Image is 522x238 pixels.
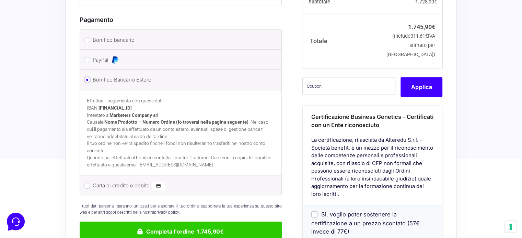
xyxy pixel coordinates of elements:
th: Totale [302,13,383,68]
strong: Nome Prodotto – Numero Ordine (lo troverai nella pagina seguente) [104,119,248,125]
h2: Ciao da Marketers 👋 [5,5,115,16]
span: Sì, voglio poter sostenere la certificazione a un prezzo scontato (57€ invece di 77€) [311,211,420,235]
img: Carta di credito o debito [152,181,165,190]
img: dark [33,38,47,52]
input: Sì, voglio poter sostenere la certificazione a un prezzo scontato (57€ invece di 77€) [311,211,317,217]
bdi: 1.745,90 [408,23,435,30]
button: Home [5,175,48,191]
p: Quando hai effettuato il bonifico contatta il nostro Customer Care con la copia del bonifico effe... [87,154,275,168]
button: Applica [401,77,442,97]
label: PayPal [93,55,267,65]
p: I tuoi dati personali saranno utilizzati per elaborare il tuo ordine, supportare la tua esperienz... [80,203,282,215]
p: Aiuto [106,185,116,191]
label: Bonifico Bancario Estero [93,75,267,85]
span: 311,61 [410,33,428,39]
h3: Pagamento [80,15,282,24]
input: Coupon [302,77,395,95]
span: € [432,23,435,30]
input: Cerca un articolo... [15,100,112,107]
label: Bonifico bancario [93,35,267,45]
img: dark [11,38,25,52]
p: Messaggi [59,185,78,191]
small: (include IVA stimato per [GEOGRAPHIC_DATA]) [386,33,435,58]
a: Apri Centro Assistenza [73,85,126,90]
span: Certificazione Business Genetics - Certificati con un Ente riconosciuto [311,113,433,129]
button: Inizia una conversazione [11,58,126,71]
strong: [FINANCIAL_ID] [98,105,132,111]
span: Trova una risposta [11,85,54,90]
button: Le tue preferenze relative al consenso per le tecnologie di tracciamento [505,221,517,233]
img: dark [22,38,36,52]
span: Le tue conversazioni [11,27,58,33]
label: Carta di credito o debito [93,180,267,191]
span: Inizia una conversazione [45,62,101,67]
p: Effettua il pagamento con questi dati. IBAN: Intestato a: Causale: . Nel caso i cui il pagamento ... [87,97,275,140]
button: Aiuto [90,175,132,191]
div: La certificazione, rilasciata da Alteredu S.r.l. - Società benefit, è un mezzo per il riconoscime... [303,136,442,205]
span: € [425,33,428,39]
strong: Marketers Company srl [109,112,159,118]
img: PayPal [111,56,119,64]
p: Home [21,185,32,191]
p: Il tuo ordine non verrà spedito finché i fondi non risulteranno trasferiti nel nostro conto corre... [87,140,275,154]
iframe: Customerly Messenger Launcher [5,211,26,232]
button: Messaggi [48,175,90,191]
a: privacy policy [154,210,179,215]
